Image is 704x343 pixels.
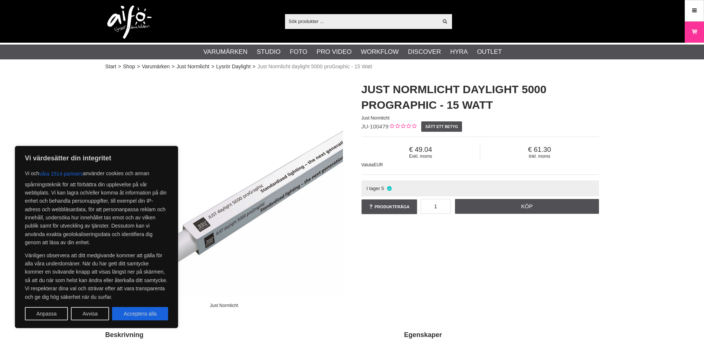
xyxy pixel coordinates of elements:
a: Start [105,63,117,71]
button: Acceptera alla [112,307,168,320]
a: Studio [257,47,281,57]
a: Varumärken [203,47,248,57]
span: Just Normlicht daylight 5000 proGraphic - 15 Watt [257,63,372,71]
div: Vi värdesätter din integritet [15,146,178,328]
span: > [211,63,214,71]
h2: Egenskaper [404,330,599,340]
a: Produktfråga [361,199,417,214]
button: Anpassa [25,307,68,320]
p: Vi värdesätter din integritet [25,154,168,163]
span: 5 [382,186,384,191]
span: Inkl. moms [480,154,599,159]
a: Workflow [361,47,399,57]
a: Sätt ett betyg [421,121,462,132]
a: Lysrör Daylight [216,63,251,71]
span: 61.30 [480,146,599,154]
a: Discover [408,47,441,57]
div: Kundbetyg: 0 [389,123,416,131]
a: Just Normlicht [177,63,210,71]
p: Vi och använder cookies och annan spårningsteknik för att förbättra din upplevelse på vår webbpla... [25,167,168,247]
a: Pro Video [317,47,351,57]
h1: Just Normlicht daylight 5000 proGraphic - 15 Watt [361,82,599,113]
span: Exkl. moms [361,154,480,159]
p: Vänligen observera att ditt medgivande kommer att gälla för alla våra underdomäner. När du har ge... [25,251,168,301]
button: Avvisa [71,307,109,320]
span: Just Normlicht [361,115,390,121]
button: våra 1514 partners [39,167,83,180]
span: Valuta [361,162,374,167]
a: Hyra [450,47,468,57]
span: 49.04 [361,146,480,154]
div: Just Normlicht [204,299,244,312]
a: Foto [290,47,307,57]
input: Sök produkter ... [285,16,438,27]
a: Köp [455,199,599,214]
span: I lager [366,186,380,191]
span: JU-100479 [361,123,389,130]
h2: Beskrivning [105,330,386,340]
a: Varumärken [142,63,170,71]
span: EUR [374,162,383,167]
a: Shop [123,63,135,71]
span: > [137,63,140,71]
span: > [171,63,174,71]
a: Outlet [477,47,502,57]
span: > [252,63,255,71]
i: I lager [386,186,392,191]
img: logo.png [107,6,152,39]
span: > [118,63,121,71]
img: Just Normlicht [105,74,343,312]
